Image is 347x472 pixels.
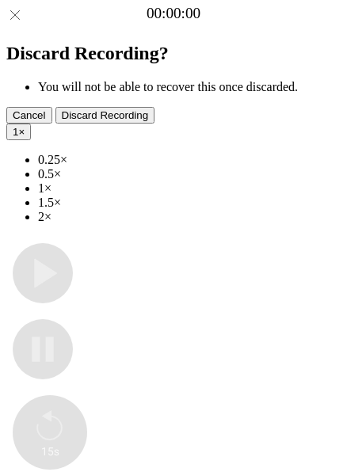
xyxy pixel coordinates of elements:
li: 0.5× [38,167,341,181]
button: 1× [6,124,31,140]
li: 0.25× [38,153,341,167]
li: 2× [38,210,341,224]
button: Cancel [6,107,52,124]
li: You will not be able to recover this once discarded. [38,80,341,94]
li: 1× [38,181,341,196]
h2: Discard Recording? [6,43,341,64]
li: 1.5× [38,196,341,210]
span: 1 [13,126,18,138]
button: Discard Recording [55,107,155,124]
a: 00:00:00 [147,5,200,22]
